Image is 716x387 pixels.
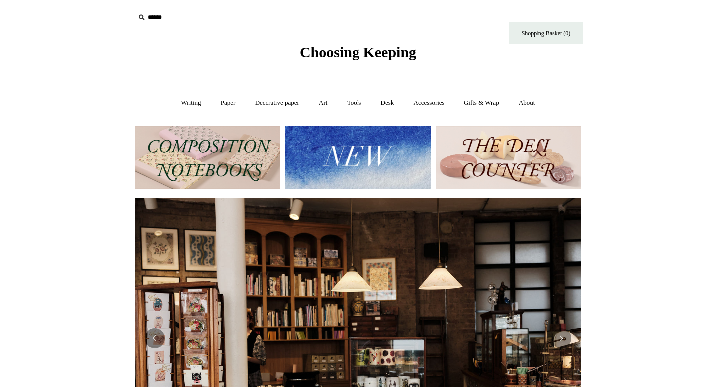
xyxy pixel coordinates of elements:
img: 202302 Composition ledgers.jpg__PID:69722ee6-fa44-49dd-a067-31375e5d54ec [135,126,280,189]
a: Accessories [405,90,453,116]
a: Writing [173,90,210,116]
a: Gifts & Wrap [455,90,508,116]
a: Paper [212,90,245,116]
a: Art [310,90,336,116]
a: Shopping Basket (0) [509,22,583,44]
a: Desk [372,90,403,116]
a: Tools [338,90,370,116]
button: Previous [145,328,165,348]
a: Decorative paper [246,90,308,116]
a: About [510,90,544,116]
span: Choosing Keeping [300,44,416,60]
img: New.jpg__PID:f73bdf93-380a-4a35-bcfe-7823039498e1 [285,126,431,189]
a: Choosing Keeping [300,52,416,59]
button: Next [551,328,571,348]
img: The Deli Counter [436,126,581,189]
